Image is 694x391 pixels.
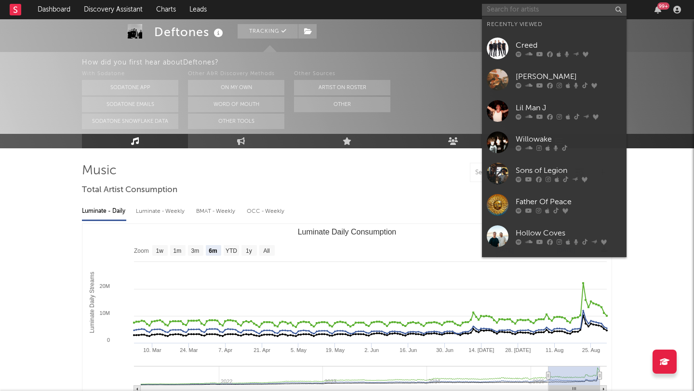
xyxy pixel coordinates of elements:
[470,169,572,177] input: Search by song name or URL
[82,68,178,80] div: With Sodatone
[134,248,149,254] text: Zoom
[482,127,627,158] a: Willowake
[482,33,627,64] a: Creed
[468,347,494,353] text: 14. [DATE]
[100,283,110,289] text: 20M
[100,310,110,316] text: 10M
[516,39,622,51] div: Creed
[505,347,531,353] text: 28. [DATE]
[291,347,307,353] text: 5. May
[516,196,622,208] div: Father Of Peace
[654,6,661,13] button: 99+
[482,221,627,252] a: Hollow Coves
[546,347,563,353] text: 11. Aug
[482,4,627,16] input: Search for artists
[82,57,694,68] div: How did you first hear about Deftones ?
[107,337,110,343] text: 0
[400,347,417,353] text: 16. Jun
[82,80,178,95] button: Sodatone App
[196,203,237,220] div: BMAT - Weekly
[89,272,95,333] text: Luminate Daily Streams
[173,248,182,254] text: 1m
[209,248,217,254] text: 6m
[516,165,622,176] div: Sons of Legion
[516,71,622,82] div: [PERSON_NAME]
[143,347,161,353] text: 10. Mar
[516,102,622,114] div: Lil Man J
[188,114,284,129] button: Other Tools
[191,248,200,254] text: 3m
[246,248,252,254] text: 1y
[154,24,226,40] div: Deftones
[188,80,284,95] button: On My Own
[487,19,622,30] div: Recently Viewed
[238,24,298,39] button: Tracking
[482,252,627,283] a: HOLY WATER
[482,158,627,189] a: Sons of Legion
[482,189,627,221] a: Father Of Peace
[294,68,390,80] div: Other Sources
[82,203,126,220] div: Luminate - Daily
[364,347,379,353] text: 2. Jun
[82,114,178,129] button: Sodatone Snowflake Data
[516,133,622,145] div: Willowake
[180,347,198,353] text: 24. Mar
[136,203,187,220] div: Luminate - Weekly
[218,347,232,353] text: 7. Apr
[263,248,269,254] text: All
[294,97,390,112] button: Other
[188,68,284,80] div: Other A&R Discovery Methods
[254,347,270,353] text: 21. Apr
[82,184,177,196] span: Total Artist Consumption
[582,347,600,353] text: 25. Aug
[298,228,397,236] text: Luminate Daily Consumption
[326,347,345,353] text: 19. May
[516,227,622,239] div: Hollow Coves
[82,97,178,112] button: Sodatone Emails
[657,2,669,10] div: 99 +
[294,80,390,95] button: Artist on Roster
[188,97,284,112] button: Word Of Mouth
[226,248,237,254] text: YTD
[482,64,627,95] a: [PERSON_NAME]
[247,203,285,220] div: OCC - Weekly
[482,95,627,127] a: Lil Man J
[436,347,454,353] text: 30. Jun
[156,248,164,254] text: 1w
